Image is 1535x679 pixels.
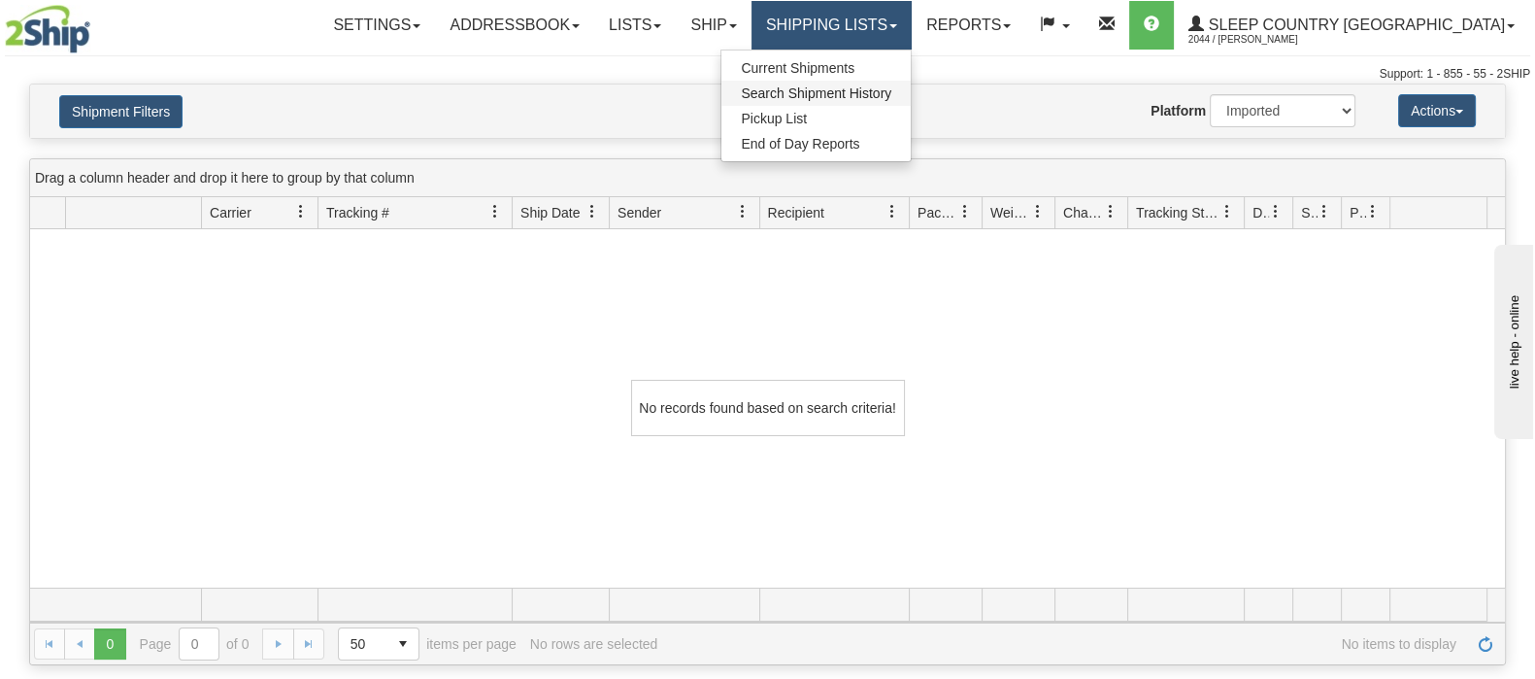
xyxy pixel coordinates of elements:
a: Carrier filter column settings [284,195,317,228]
a: Sleep Country [GEOGRAPHIC_DATA] 2044 / [PERSON_NAME] [1174,1,1529,50]
span: items per page [338,628,517,661]
a: Pickup List [721,106,911,131]
a: Search Shipment History [721,81,911,106]
a: Settings [318,1,435,50]
span: Shipment Issues [1301,203,1318,222]
a: Weight filter column settings [1021,195,1054,228]
a: Pickup Status filter column settings [1356,195,1389,228]
a: Recipient filter column settings [876,195,909,228]
div: No rows are selected [530,636,658,652]
span: Page of 0 [140,628,250,661]
button: Shipment Filters [59,95,183,128]
a: Addressbook [435,1,594,50]
button: Actions [1398,94,1476,127]
iframe: chat widget [1490,240,1533,438]
span: Packages [918,203,958,222]
a: Lists [594,1,676,50]
span: Delivery Status [1252,203,1269,222]
img: logo2044.jpg [5,5,90,53]
a: Shipping lists [751,1,912,50]
a: Ship [676,1,751,50]
div: Support: 1 - 855 - 55 - 2SHIP [5,66,1530,83]
span: Sleep Country [GEOGRAPHIC_DATA] [1204,17,1505,33]
span: Sender [617,203,661,222]
a: Delivery Status filter column settings [1259,195,1292,228]
div: grid grouping header [30,159,1505,197]
span: End of Day Reports [741,136,859,152]
div: No records found based on search criteria! [631,380,905,436]
span: Pickup Status [1350,203,1366,222]
span: select [387,628,418,660]
span: 50 [350,634,376,654]
a: Charge filter column settings [1094,195,1127,228]
div: live help - online [15,17,180,31]
span: Tracking Status [1136,203,1220,222]
a: Shipment Issues filter column settings [1308,195,1341,228]
a: Sender filter column settings [726,195,759,228]
span: Search Shipment History [741,85,891,101]
a: Tracking Status filter column settings [1211,195,1244,228]
span: Recipient [768,203,824,222]
a: Tracking # filter column settings [479,195,512,228]
span: Carrier [210,203,251,222]
a: Ship Date filter column settings [576,195,609,228]
a: Packages filter column settings [949,195,982,228]
a: Reports [912,1,1025,50]
span: Pickup List [741,111,807,126]
a: Refresh [1470,628,1501,660]
span: Page 0 [94,628,125,660]
span: Charge [1063,203,1104,222]
span: Weight [990,203,1031,222]
a: End of Day Reports [721,131,911,156]
label: Platform [1151,101,1206,120]
span: Tracking # [326,203,389,222]
span: 2044 / [PERSON_NAME] [1188,30,1334,50]
span: Ship Date [520,203,580,222]
span: Current Shipments [741,60,854,76]
a: Current Shipments [721,55,911,81]
span: No items to display [671,636,1456,652]
span: Page sizes drop down [338,628,419,661]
